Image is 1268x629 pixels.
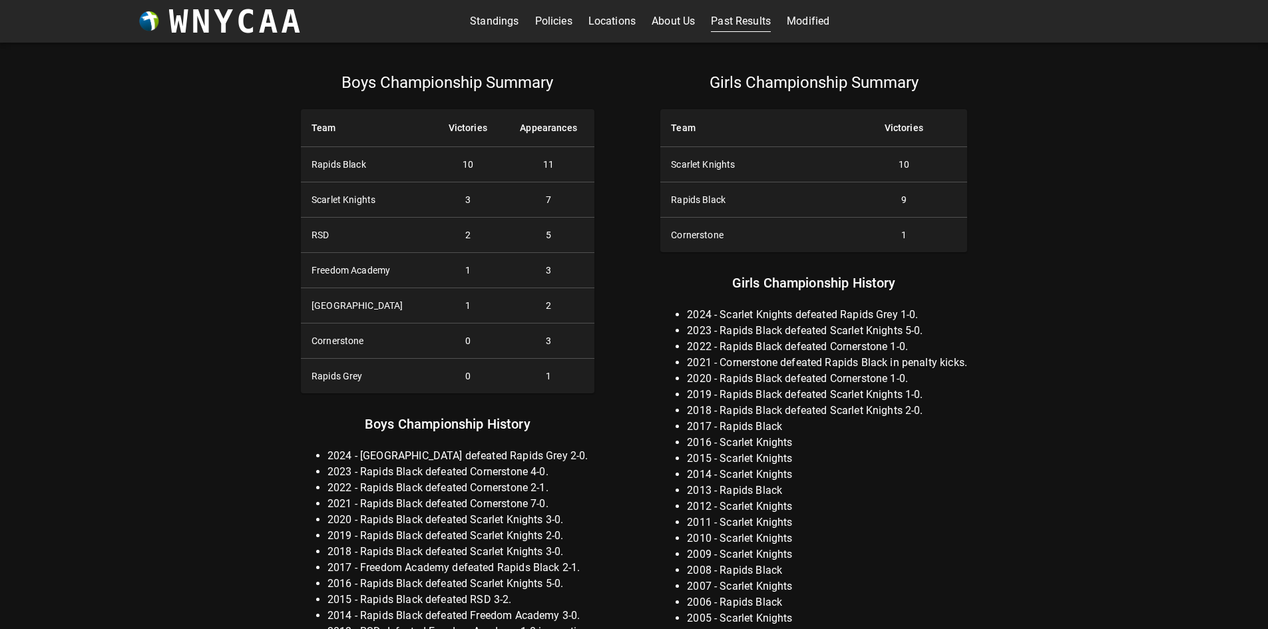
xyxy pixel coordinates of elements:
[687,419,967,435] li: 2017 - Rapids Black
[433,288,503,323] td: 1
[301,182,433,218] th: Scarlet Knights
[687,594,967,610] li: 2006 - Rapids Black
[660,72,967,93] p: Girls Championship Summary
[327,544,594,560] li: 2018 - Rapids Black defeated Scarlet Knights 3-0.
[327,592,594,608] li: 2015 - Rapids Black defeated RSD 3-2.
[687,546,967,562] li: 2009 - Scarlet Knights
[301,109,433,147] th: Team
[301,72,594,93] p: Boys Championship Summary
[588,11,636,32] a: Locations
[503,182,594,218] td: 7
[687,355,967,371] li: 2021 - Cornerstone defeated Rapids Black in penalty kicks.
[433,253,503,288] td: 1
[433,147,503,182] td: 10
[687,467,967,483] li: 2014 - Scarlet Knights
[660,109,840,147] th: Team
[687,435,967,451] li: 2016 - Scarlet Knights
[687,499,967,515] li: 2012 - Scarlet Knights
[660,218,840,253] th: Cornerstone
[301,288,433,323] th: [GEOGRAPHIC_DATA]
[652,11,695,32] a: About Us
[327,480,594,496] li: 2022 - Rapids Black defeated Cornerstone 2-1.
[503,359,594,394] td: 1
[327,464,594,480] li: 2023 - Rapids Black defeated Cornerstone 4-0.
[660,147,840,182] th: Scarlet Knights
[687,483,967,499] li: 2013 - Rapids Black
[535,11,572,32] a: Policies
[687,387,967,403] li: 2019 - Rapids Black defeated Scarlet Knights 1-0.
[503,253,594,288] td: 3
[660,182,840,218] th: Rapids Black
[433,359,503,394] td: 0
[433,323,503,359] td: 0
[687,451,967,467] li: 2015 - Scarlet Knights
[503,323,594,359] td: 3
[687,610,967,626] li: 2005 - Scarlet Knights
[433,218,503,253] td: 2
[327,608,594,624] li: 2014 - Rapids Black defeated Freedom Academy 3-0.
[139,11,159,31] img: wnycaaBall.png
[787,11,829,32] a: Modified
[470,11,519,32] a: Standings
[687,371,967,387] li: 2020 - Rapids Black defeated Cornerstone 1-0.
[301,323,433,359] th: Cornerstone
[301,253,433,288] th: Freedom Academy
[687,339,967,355] li: 2022 - Rapids Black defeated Cornerstone 1-0.
[503,218,594,253] td: 5
[327,576,594,592] li: 2016 - Rapids Black defeated Scarlet Knights 5-0.
[687,323,967,339] li: 2023 - Rapids Black defeated Scarlet Knights 5-0.
[687,515,967,530] li: 2011 - Scarlet Knights
[503,288,594,323] td: 2
[327,448,594,464] li: 2024 - [GEOGRAPHIC_DATA] defeated Rapids Grey 2-0.
[687,307,967,323] li: 2024 - Scarlet Knights defeated Rapids Grey 1-0.
[841,109,967,147] th: Victories
[169,3,304,40] h3: WNYCAA
[841,218,967,253] td: 1
[327,496,594,512] li: 2021 - Rapids Black defeated Cornerstone 7-0.
[433,109,503,147] th: Victories
[687,403,967,419] li: 2018 - Rapids Black defeated Scarlet Knights 2-0.
[301,413,594,435] p: Boys Championship History
[301,218,433,253] th: RSD
[687,562,967,578] li: 2008 - Rapids Black
[687,578,967,594] li: 2007 - Scarlet Knights
[503,147,594,182] td: 11
[841,182,967,218] td: 9
[301,359,433,394] th: Rapids Grey
[327,528,594,544] li: 2019 - Rapids Black defeated Scarlet Knights 2-0.
[327,512,594,528] li: 2020 - Rapids Black defeated Scarlet Knights 3-0.
[841,147,967,182] td: 10
[687,530,967,546] li: 2010 - Scarlet Knights
[503,109,594,147] th: Appearances
[327,560,594,576] li: 2017 - Freedom Academy defeated Rapids Black 2-1.
[711,11,771,32] a: Past Results
[433,182,503,218] td: 3
[301,147,433,182] th: Rapids Black
[660,272,967,294] p: Girls Championship History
